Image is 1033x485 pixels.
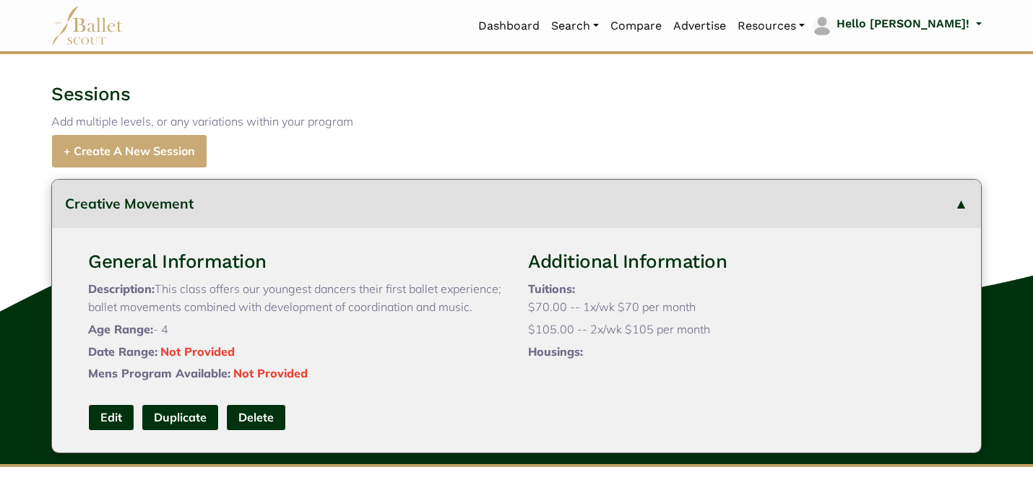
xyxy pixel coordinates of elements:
[605,11,667,41] a: Compare
[88,250,505,274] h3: General Information
[88,281,155,296] span: Description:
[811,14,982,38] a: profile picture Hello [PERSON_NAME]!
[837,14,969,33] p: Hello [PERSON_NAME]!
[528,344,583,359] span: Housings:
[51,134,207,168] a: + Create A New Session
[226,404,286,431] button: Delete
[88,404,134,431] a: Edit
[88,322,153,336] span: Age Range:
[88,280,505,317] p: This class offers our youngest dancers their first ballet experience; ballet movements combined w...
[528,281,575,296] span: Tuitions:
[52,180,981,228] button: Creative Movement
[528,298,945,317] p: $70.00 -- 1x/wk $70 per month
[812,16,832,36] img: profile picture
[51,113,982,131] p: Add multiple levels, or any variations within your program
[65,195,194,212] span: Creative Movement
[667,11,732,41] a: Advertise
[142,404,219,431] a: Duplicate
[545,11,605,41] a: Search
[51,82,982,107] h3: Sessions
[233,366,308,380] span: Not Provided
[472,11,545,41] a: Dashboard
[732,11,811,41] a: Resources
[88,320,505,339] p: - 4
[528,320,945,339] p: $105.00 -- 2x/wk $105 per month
[88,366,230,380] span: Mens Program Available:
[88,344,157,359] span: Date Range:
[160,344,235,359] span: Not Provided
[528,250,945,274] h3: Additional Information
